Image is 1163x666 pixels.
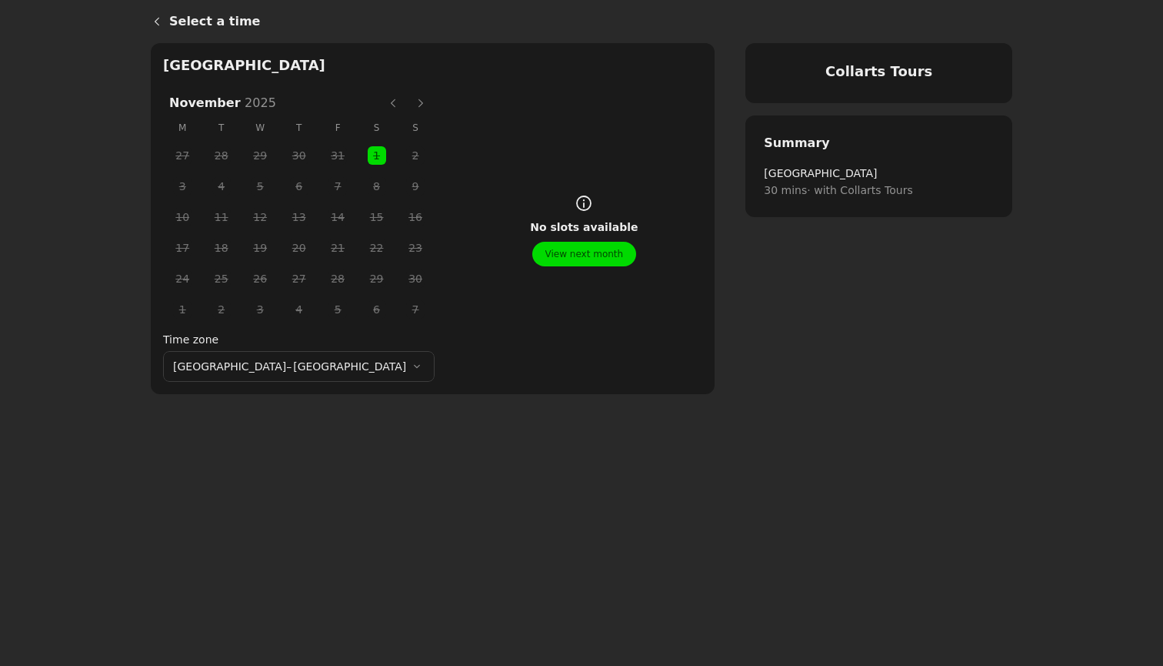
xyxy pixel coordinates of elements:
button: Friday, 14 November 2025 [328,208,347,226]
span: 30 mins · with Collarts Tours [764,182,994,199]
button: Sunday, 16 November 2025 [406,208,425,226]
span: 24 [171,267,194,290]
button: Sunday, 7 December 2025 [406,300,425,319]
span: 12 [248,206,272,229]
span: 2025 [245,95,276,110]
span: 27 [288,267,311,290]
span: 8 [365,175,388,198]
span: 29 [248,144,272,167]
span: 6 [365,298,388,321]
button: Previous month [381,91,405,115]
span: 10 [171,206,194,229]
button: Wednesday, 19 November 2025 [251,239,269,257]
button: Saturday, 8 November 2025 [368,177,386,196]
h1: Select a time [169,12,1012,31]
button: Tuesday, 2 December 2025 [212,300,231,319]
span: F [318,115,357,140]
span: 11 [210,206,233,229]
span: 5 [248,175,272,198]
button: Tuesday, 4 November 2025 [212,177,231,196]
span: 27 [171,144,194,167]
span: S [357,115,395,140]
button: Thursday, 27 November 2025 [290,269,308,288]
span: 9 [404,175,427,198]
button: Sunday, 23 November 2025 [406,239,425,257]
span: 17 [171,236,194,259]
span: 3 [248,298,272,321]
button: Wednesday, 3 December 2025 [251,300,269,319]
span: 22 [365,236,388,259]
span: 5 [326,298,349,321]
span: 15 [365,206,388,229]
button: Next month [408,91,433,115]
label: Time zone [163,331,435,348]
span: 21 [326,236,349,259]
button: View next month [532,242,637,266]
button: Wednesday, 5 November 2025 [251,177,269,196]
span: 3 [171,175,194,198]
button: Monday, 3 November 2025 [173,177,192,196]
h2: [GEOGRAPHIC_DATA] [163,55,702,75]
button: Sunday, 2 November 2025 [406,146,425,165]
span: M [163,115,202,140]
button: Monday, 24 November 2025 [173,269,192,288]
button: Thursday, 13 November 2025 [290,208,308,226]
button: Friday, 7 November 2025 [328,177,347,196]
span: 30 [288,144,311,167]
button: Tuesday, 11 November 2025 [212,208,231,226]
button: Saturday, 29 November 2025 [368,269,386,288]
span: 7 [404,298,427,321]
span: 4 [288,298,311,321]
button: Saturday, 6 December 2025 [368,300,386,319]
span: 23 [404,236,427,259]
button: Monday, 10 November 2025 [173,208,192,226]
button: Friday, 31 October 2025 [328,146,347,165]
span: 20 [288,236,311,259]
button: Sunday, 30 November 2025 [406,269,425,288]
button: Thursday, 30 October 2025 [290,146,308,165]
button: Tuesday, 25 November 2025 [212,269,231,288]
span: 2 [210,298,233,321]
button: Friday, 21 November 2025 [328,239,347,257]
span: 19 [248,236,272,259]
h4: Collarts Tours [764,62,994,82]
span: 16 [404,206,427,229]
button: Friday, 5 December 2025 [328,300,347,319]
span: 18 [210,236,233,259]
span: 26 [248,267,272,290]
button: [GEOGRAPHIC_DATA]–[GEOGRAPHIC_DATA] [163,351,435,382]
span: 4 [210,175,233,198]
button: Wednesday, 29 October 2025 [251,146,269,165]
span: 28 [326,267,349,290]
button: Thursday, 20 November 2025 [290,239,308,257]
button: Saturday, 15 November 2025 [368,208,386,226]
span: 1 [365,144,388,167]
button: Saturday, 22 November 2025 [368,239,386,257]
button: Thursday, 6 November 2025 [290,177,308,196]
span: No slots available [530,219,638,236]
span: 28 [210,144,233,167]
span: [GEOGRAPHIC_DATA] [764,165,994,182]
button: Wednesday, 12 November 2025 [251,208,269,226]
span: 13 [288,206,311,229]
button: Thursday, 4 December 2025 [290,300,308,319]
a: Back [138,3,169,40]
button: Monday, 1 December 2025 [173,300,192,319]
button: Monday, 17 November 2025 [173,239,192,257]
button: Saturday, 1 November 2025 selected [368,146,386,165]
button: Wednesday, 26 November 2025 [251,269,269,288]
button: Sunday, 9 November 2025 [406,177,425,196]
span: 14 [326,206,349,229]
button: Friday, 28 November 2025 [328,269,347,288]
span: 2 [404,144,427,167]
h2: Summary [764,134,994,152]
span: W [241,115,279,140]
span: T [202,115,240,140]
span: 6 [288,175,311,198]
span: T [279,115,318,140]
span: 7 [326,175,349,198]
button: Tuesday, 28 October 2025 [212,146,231,165]
span: 31 [326,144,349,167]
span: 1 [171,298,194,321]
span: 29 [365,267,388,290]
